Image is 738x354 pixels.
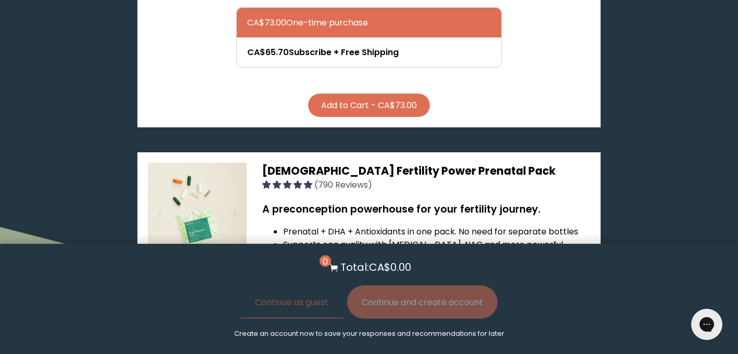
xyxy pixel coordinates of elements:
[262,202,541,216] strong: A preconception powerhouse for your fertility journey.
[686,305,728,344] iframe: Gorgias live chat messenger
[262,163,556,178] span: [DEMOGRAPHIC_DATA] Fertility Power Prenatal Pack
[283,225,590,238] li: Prenatal + DHA + Antioxidants in one pack. No need for separate bottles
[262,179,314,191] span: 4.95 stars
[283,238,590,264] li: Supports egg quality with [MEDICAL_DATA], NAC and more powerful antioxidants
[234,329,504,338] p: Create an account now to save your responses and recommendations for later
[308,94,430,117] button: Add to Cart - CA$73.00
[148,163,247,261] img: thumbnail image
[314,179,372,191] span: (790 Reviews)
[320,255,331,267] span: 0
[240,285,343,319] button: Continue as guest
[347,285,498,319] button: Continue and create account
[340,259,411,275] p: Total: CA$0.00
